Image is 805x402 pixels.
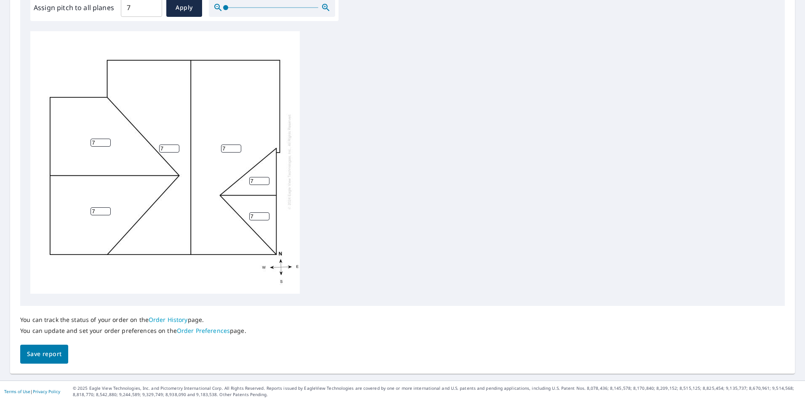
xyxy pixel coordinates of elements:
button: Save report [20,345,68,364]
p: | [4,389,60,394]
a: Privacy Policy [33,389,60,394]
span: Save report [27,349,61,359]
p: You can track the status of your order on the page. [20,316,246,324]
a: Terms of Use [4,389,30,394]
a: Order Preferences [177,327,230,335]
a: Order History [149,316,188,324]
p: You can update and set your order preferences on the page. [20,327,246,335]
p: © 2025 Eagle View Technologies, Inc. and Pictometry International Corp. All Rights Reserved. Repo... [73,385,801,398]
span: Apply [173,3,195,13]
label: Assign pitch to all planes [34,3,114,13]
